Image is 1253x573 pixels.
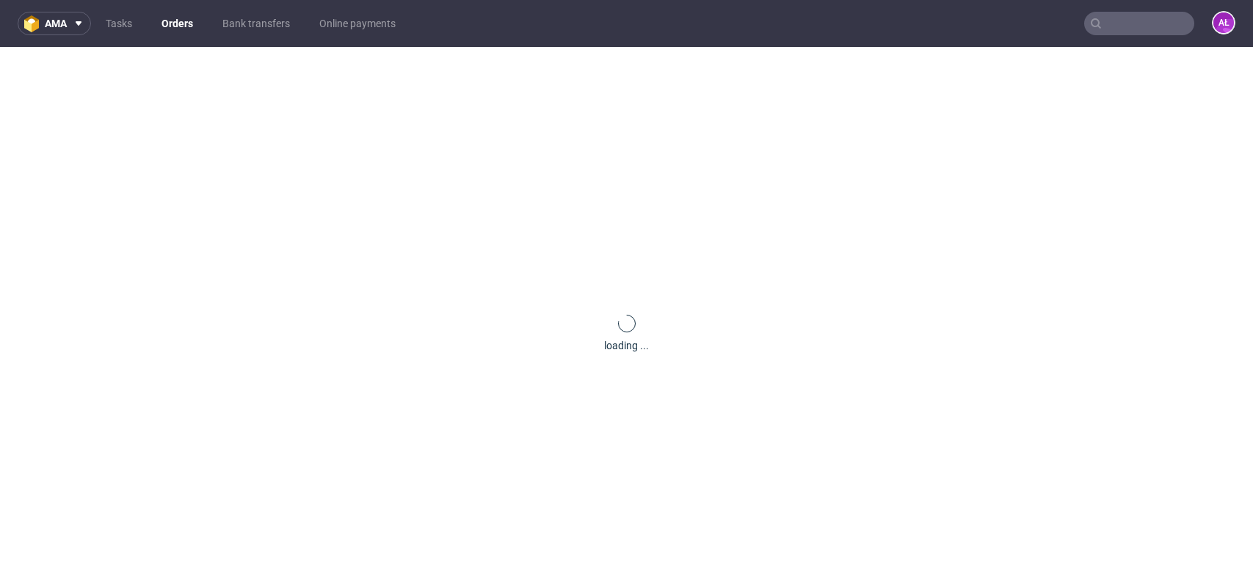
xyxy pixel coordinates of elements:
[310,12,404,35] a: Online payments
[24,15,45,32] img: logo
[45,18,67,29] span: ama
[604,338,649,353] div: loading ...
[97,12,141,35] a: Tasks
[1213,12,1234,33] figcaption: AŁ
[153,12,202,35] a: Orders
[18,12,91,35] button: ama
[214,12,299,35] a: Bank transfers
